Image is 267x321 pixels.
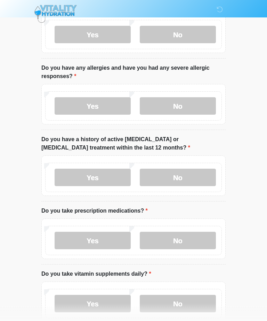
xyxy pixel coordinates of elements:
[140,169,216,186] label: No
[41,270,151,278] label: Do you take vitamin supplements daily?
[55,169,131,186] label: Yes
[140,232,216,250] label: No
[140,26,216,44] label: No
[55,98,131,115] label: Yes
[41,207,148,215] label: Do you take prescription medications?
[55,26,131,44] label: Yes
[34,5,77,23] img: Vitality Hydration Logo
[140,98,216,115] label: No
[140,295,216,313] label: No
[41,64,226,81] label: Do you have any allergies and have you had any severe allergic responses?
[55,295,131,313] label: Yes
[41,136,226,152] label: Do you have a history of active [MEDICAL_DATA] or [MEDICAL_DATA] treatment within the last 12 mon...
[55,232,131,250] label: Yes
